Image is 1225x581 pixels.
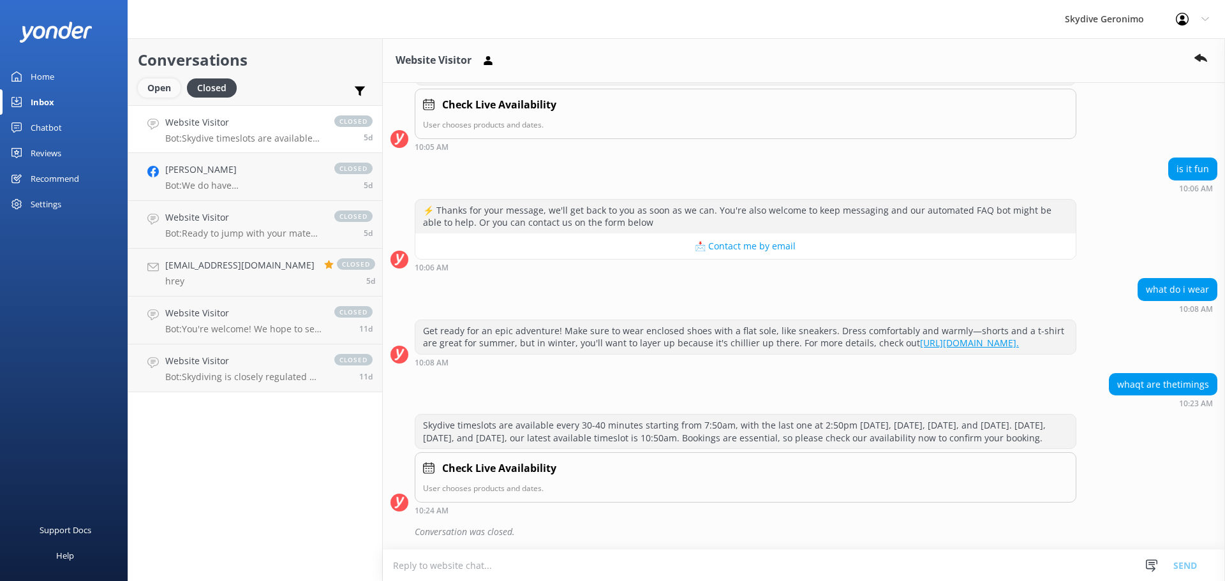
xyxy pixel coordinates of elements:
span: Sep 16 2025 08:01pm (UTC +08:00) Australia/Perth [364,180,373,191]
div: Sep 17 2025 10:06am (UTC +08:00) Australia/Perth [1168,184,1217,193]
a: [URL][DOMAIN_NAME]. [920,337,1019,349]
img: yonder-white-logo.png [19,22,93,43]
strong: 10:06 AM [1179,185,1213,193]
div: is it fun [1169,158,1217,180]
div: Get ready for an epic adventure! Make sure to wear enclosed shoes with a flat sole, like sneakers... [415,320,1076,354]
div: Sep 17 2025 10:08am (UTC +08:00) Australia/Perth [1138,304,1217,313]
a: Website VisitorBot:Skydive timeslots are available every 30-40 minutes starting from 7:50am, with... [128,105,382,153]
strong: 10:08 AM [415,359,449,367]
div: Home [31,64,54,89]
div: what do i wear [1138,279,1217,300]
h4: [PERSON_NAME] [165,163,322,177]
span: Sep 16 2025 03:38pm (UTC +08:00) Australia/Perth [364,228,373,239]
a: [EMAIL_ADDRESS][DOMAIN_NAME]hreyclosed5d [128,249,382,297]
p: User chooses products and dates. [423,482,1068,494]
span: Sep 16 2025 01:25pm (UTC +08:00) Australia/Perth [366,276,375,286]
p: User chooses products and dates. [423,119,1068,131]
div: Sep 17 2025 10:23am (UTC +08:00) Australia/Perth [1109,399,1217,408]
strong: 10:24 AM [415,507,449,515]
div: whaqt are thetimings [1110,374,1217,395]
div: Sep 17 2025 10:05am (UTC +08:00) Australia/Perth [415,142,1076,151]
span: closed [334,163,373,174]
h4: Check Live Availability [442,460,556,477]
p: Bot: Skydiving is closely regulated by the Australian Parachute Federation, with over 70,000 safe... [165,371,322,383]
span: closed [337,258,375,270]
div: Help [56,543,74,568]
div: Skydive timeslots are available every 30-40 minutes starting from 7:50am, with the last one at 2:... [415,415,1076,448]
p: Bot: Ready to jump with your mates? You can book a group skydive by checking live availability an... [165,228,322,239]
strong: 10:08 AM [1179,305,1213,313]
a: Closed [187,80,243,94]
div: Chatbot [31,115,62,140]
strong: 10:06 AM [415,264,449,272]
strong: 10:23 AM [1179,400,1213,408]
div: Reviews [31,140,61,166]
a: Website VisitorBot:Skydiving is closely regulated by the Australian Parachute Federation, with ov... [128,344,382,392]
h4: Website Visitor [165,306,322,320]
h4: Website Visitor [165,115,322,129]
p: Bot: Skydive timeslots are available every 30-40 minutes starting from 7:50am, with the last one ... [165,133,322,144]
h2: Conversations [138,48,373,72]
span: closed [334,115,373,127]
div: Settings [31,191,61,217]
p: hrey [165,276,315,287]
span: closed [334,354,373,365]
div: Closed [187,78,237,98]
a: Website VisitorBot:You're welcome! We hope to see you at Skydive [PERSON_NAME] soon!closed11d [128,297,382,344]
a: Open [138,80,187,94]
strong: 10:05 AM [415,143,449,151]
div: Sep 17 2025 10:24am (UTC +08:00) Australia/Perth [415,506,1076,515]
div: Support Docs [40,517,91,543]
h4: [EMAIL_ADDRESS][DOMAIN_NAME] [165,258,315,272]
span: closed [334,210,373,222]
a: Website VisitorBot:Ready to jump with your mates? You can book a group skydive by checking live a... [128,201,382,249]
div: 2025-09-17T02:34:04.251 [390,521,1217,543]
button: 📩 Contact me by email [415,233,1076,259]
h4: Website Visitor [165,354,322,368]
span: Sep 17 2025 10:23am (UTC +08:00) Australia/Perth [364,132,373,143]
h4: Website Visitor [165,210,322,224]
span: closed [334,306,373,318]
div: Sep 17 2025 10:08am (UTC +08:00) Australia/Perth [415,358,1076,367]
h3: Website Visitor [396,52,471,69]
h4: Check Live Availability [442,97,556,114]
div: Recommend [31,166,79,191]
span: Sep 10 2025 04:13pm (UTC +08:00) Australia/Perth [359,371,373,382]
div: Open [138,78,181,98]
span: Sep 10 2025 04:20pm (UTC +08:00) Australia/Perth [359,323,373,334]
div: Conversation was closed. [415,521,1217,543]
p: Bot: We do have [DEMOGRAPHIC_DATA] tandem skydive instructors, but they are not rostered to work ... [165,180,322,191]
a: [PERSON_NAME]Bot:We do have [DEMOGRAPHIC_DATA] tandem skydive instructors, but they are not roste... [128,153,382,201]
p: Bot: You're welcome! We hope to see you at Skydive [PERSON_NAME] soon! [165,323,322,335]
div: ⚡ Thanks for your message, we'll get back to you as soon as we can. You're also welcome to keep m... [415,200,1076,233]
div: Sep 17 2025 10:06am (UTC +08:00) Australia/Perth [415,263,1076,272]
div: Inbox [31,89,54,115]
